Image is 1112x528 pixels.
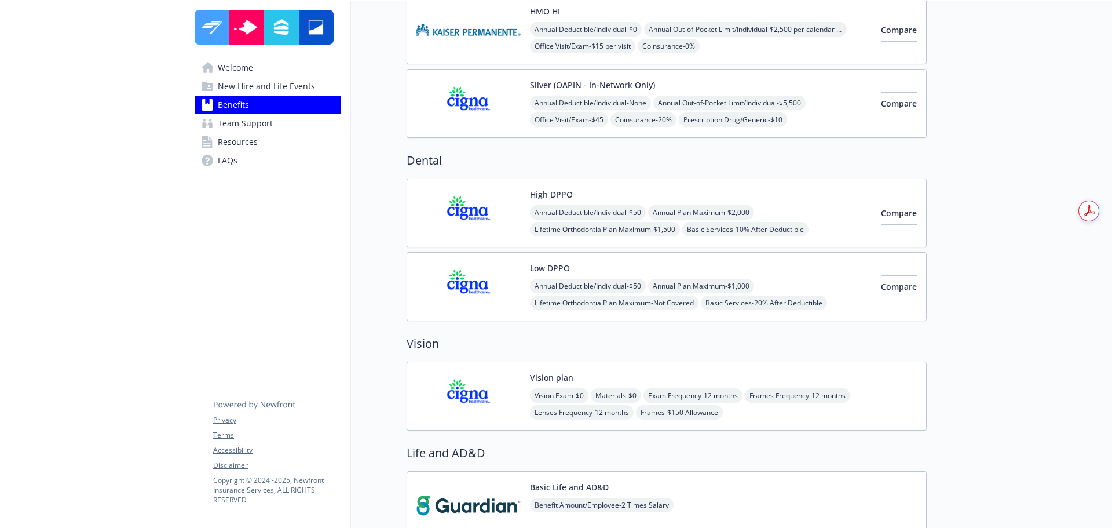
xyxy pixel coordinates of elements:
[530,481,609,493] button: Basic Life and AD&D
[881,207,917,219] span: Compare
[213,415,341,425] a: Privacy
[530,262,570,274] button: Low DPPO
[648,279,754,293] span: Annual Plan Maximum - $1,000
[218,77,315,96] span: New Hire and Life Events
[881,24,917,35] span: Compare
[643,388,742,403] span: Exam Frequency - 12 months
[881,92,917,115] button: Compare
[881,19,917,42] button: Compare
[407,445,927,462] h2: Life and AD&D
[218,96,249,114] span: Benefits
[591,388,641,403] span: Materials - $0
[416,188,521,238] img: CIGNA carrier logo
[195,133,341,151] a: Resources
[745,388,850,403] span: Frames Frequency - 12 months
[530,205,646,220] span: Annual Deductible/Individual - $50
[530,498,674,512] span: Benefit Amount/Employee - 2 Times Salary
[407,152,927,169] h2: Dental
[682,222,809,236] span: Basic Services - 10% After Deductible
[416,79,521,128] img: CIGNA carrier logo
[530,79,655,91] button: Silver (OAPIN - In-Network Only)
[195,151,341,170] a: FAQs
[701,296,827,310] span: Basic Services - 20% After Deductible
[679,112,787,127] span: Prescription Drug/Generic - $10
[416,262,521,311] img: CIGNA carrier logo
[881,202,917,225] button: Compare
[530,188,573,201] button: High DPPO
[610,112,676,127] span: Coinsurance - 20%
[530,388,588,403] span: Vision Exam - $0
[644,22,847,37] span: Annual Out-of-Pocket Limit/Individual - $2,500 per calendar year
[416,5,521,54] img: Kaiser Permanente of Hawaii carrier logo
[530,112,608,127] span: Office Visit/Exam - $45
[530,296,698,310] span: Lifetime Orthodontia Plan Maximum - Not Covered
[636,405,723,420] span: Frames - $150 Allowance
[416,372,521,421] img: CIGNA carrier logo
[218,133,258,151] span: Resources
[530,5,560,17] button: HMO HI
[530,405,634,420] span: Lenses Frequency - 12 months
[218,114,273,133] span: Team Support
[530,39,635,53] span: Office Visit/Exam - $15 per visit
[530,96,651,110] span: Annual Deductible/Individual - None
[213,445,341,456] a: Accessibility
[638,39,700,53] span: Coinsurance - 0%
[881,275,917,298] button: Compare
[195,59,341,77] a: Welcome
[195,77,341,96] a: New Hire and Life Events
[213,430,341,440] a: Terms
[881,98,917,109] span: Compare
[530,22,642,37] span: Annual Deductible/Individual - $0
[218,151,237,170] span: FAQs
[195,96,341,114] a: Benefits
[653,96,806,110] span: Annual Out-of-Pocket Limit/Individual - $5,500
[218,59,253,77] span: Welcome
[213,475,341,505] p: Copyright © 2024 - 2025 , Newfront Insurance Services, ALL RIGHTS RESERVED
[213,460,341,471] a: Disclaimer
[530,279,646,293] span: Annual Deductible/Individual - $50
[530,372,573,384] button: Vision plan
[530,222,680,236] span: Lifetime Orthodontia Plan Maximum - $1,500
[648,205,754,220] span: Annual Plan Maximum - $2,000
[195,114,341,133] a: Team Support
[881,281,917,292] span: Compare
[407,335,927,352] h2: Vision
